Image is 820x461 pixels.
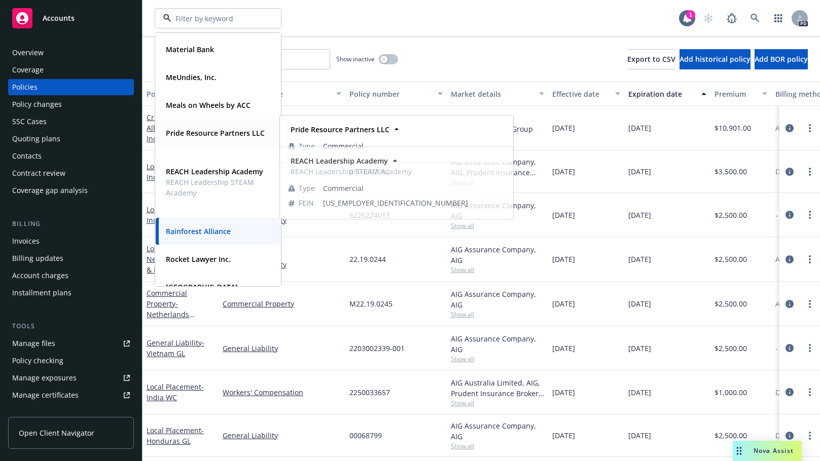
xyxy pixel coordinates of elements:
a: more [804,122,816,134]
div: Manage certificates [12,387,79,403]
span: Export to CSV [627,54,675,64]
a: more [804,430,816,442]
a: Manage exposures [8,370,134,386]
span: $1,000.00 [715,387,747,398]
span: Show all [451,310,544,319]
span: $2,500.00 [715,254,747,264]
a: SSC Cases [8,113,134,130]
strong: Rocket Lawyer Inc. [166,254,231,264]
div: Coverage [12,62,44,78]
a: Manage certificates [8,387,134,403]
a: circleInformation [783,209,796,221]
a: more [804,386,816,398]
a: Local Placement [147,205,210,225]
a: Commercial Property [223,298,341,309]
span: $2,500.00 [715,430,747,441]
span: - Indonesia- GL & EL [147,205,210,225]
a: circleInformation [783,298,796,310]
strong: MeUndies, Inc. [166,72,217,82]
span: $3,500.00 [715,166,747,177]
button: Effective date [548,82,624,106]
a: General Liability [223,249,341,259]
div: SSC Cases [12,113,47,130]
span: [DATE] [628,254,651,264]
a: more [804,342,816,354]
div: AIG Assurance Company, AIG [451,333,544,355]
input: Filter by keyword [171,13,261,24]
span: $10,901.00 [715,123,751,133]
a: Invoices [8,233,134,249]
strong: Material Bank [166,45,214,54]
div: Installment plans [12,285,72,301]
span: [DATE] [628,210,651,220]
div: Policy changes [12,96,62,112]
strong: Rainforest Alliance [166,226,231,236]
span: [US_EMPLOYER_IDENTIFICATION_NUMBER] [323,198,505,208]
a: Quoting plans [8,131,134,147]
a: Policies [8,79,134,95]
a: circleInformation [783,342,796,354]
a: Commercial Property [147,288,189,330]
a: Workers' Compensation [223,387,341,398]
button: Premium [710,82,771,106]
div: Contacts [12,148,42,164]
button: Policy number [345,82,447,106]
strong: Pride Resource Partners LLC [291,125,389,134]
span: [DATE] [552,210,575,220]
span: 22.19.0244 [349,254,386,264]
span: [DATE] [628,343,651,354]
a: Installment plans [8,285,134,301]
a: more [804,253,816,265]
span: FEIN [299,198,314,208]
div: Account charges [12,267,68,284]
span: $2,500.00 [715,210,747,220]
a: Coverage [8,62,134,78]
span: REACH Leadership STEAM Academy [291,166,412,177]
div: Federal Insurance Company, Chubb Group [451,113,544,134]
span: - India GL [147,162,204,182]
span: - Honduras GL [147,426,204,446]
span: Commercial [323,183,505,194]
a: Contacts [8,148,134,164]
span: [DATE] [552,166,575,177]
div: Billing updates [12,250,63,266]
span: Show all [451,355,544,363]
button: Export to CSV [627,49,675,69]
a: Manage files [8,335,134,352]
a: Report a Bug [722,8,742,28]
a: Start snowing [698,8,719,28]
span: [DATE] [552,298,575,309]
span: - Rainforest Alliance Holding, Inc. [147,112,204,143]
button: Lines of coverage [219,82,345,106]
button: Policy details [142,82,219,106]
span: - India WC [147,382,204,402]
a: Policy checking [8,353,134,369]
strong: [GEOGRAPHIC_DATA] [166,282,238,292]
div: Effective date [552,89,609,99]
a: General Liability [223,343,341,354]
span: [DATE] [552,343,575,354]
a: Local Placement [147,382,204,402]
div: 1 [686,10,695,19]
div: Policy number [349,89,432,99]
span: REACH Leadership STEAM Academy [166,177,268,198]
a: Local Placement [147,244,213,275]
div: Premium [715,89,756,99]
a: more [804,298,816,310]
strong: REACH Leadership Academy [291,156,388,166]
span: 2203002339-001 [349,343,405,354]
a: Crime [147,112,204,143]
a: Manage claims [8,404,134,420]
a: circleInformation [783,386,796,398]
span: $2,500.00 [715,343,747,354]
span: - Netherlands Property [147,299,195,330]
a: circleInformation [783,430,796,442]
div: Quoting plans [12,131,60,147]
a: circleInformation [783,122,796,134]
div: Market details [451,89,533,99]
div: AIG Assurance Company, AIG [451,289,544,310]
div: Expiration date [628,89,695,99]
span: Show all [451,442,544,450]
span: Type [299,141,315,151]
div: Policies [12,79,38,95]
